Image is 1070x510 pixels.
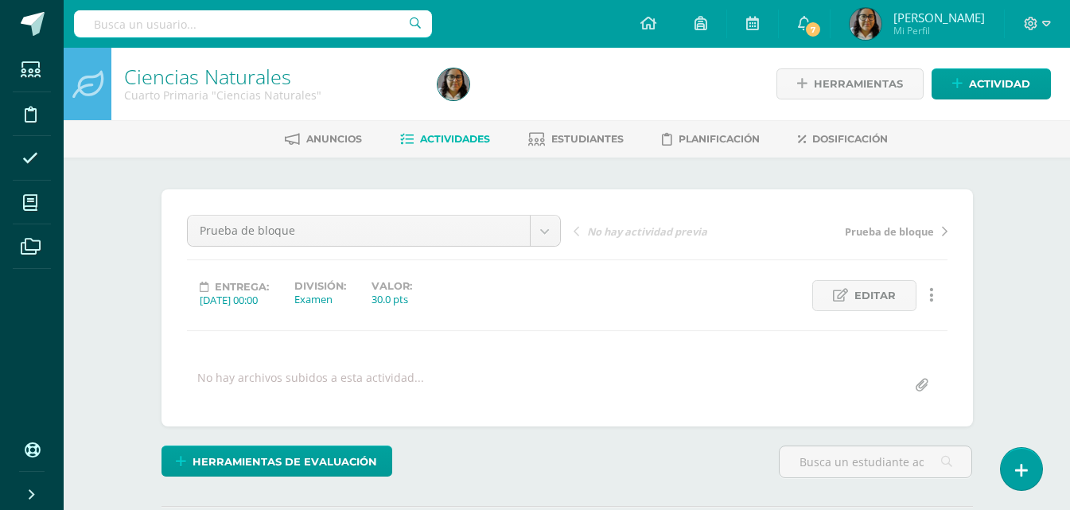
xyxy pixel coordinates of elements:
span: Prueba de bloque [200,216,518,246]
div: 30.0 pts [372,292,412,306]
a: Herramientas de evaluación [161,446,392,477]
a: Actividades [400,127,490,152]
span: Herramientas de evaluación [193,447,377,477]
img: 23d0ae235d7beccb18ed4a1acd7fe956.png [850,8,881,40]
a: Planificación [662,127,760,152]
span: [PERSON_NAME] [893,10,985,25]
h1: Ciencias Naturales [124,65,418,88]
a: Actividad [932,68,1051,99]
a: Anuncios [285,127,362,152]
div: Cuarto Primaria 'Ciencias Naturales' [124,88,418,103]
a: Dosificación [798,127,888,152]
div: [DATE] 00:00 [200,293,269,307]
div: No hay archivos subidos a esta actividad... [197,370,424,401]
label: División: [294,280,346,292]
span: Dosificación [812,133,888,145]
span: No hay actividad previa [587,224,707,239]
span: Mi Perfil [893,24,985,37]
span: Prueba de bloque [845,224,934,239]
a: Prueba de bloque [761,223,947,239]
span: Actividades [420,133,490,145]
span: 7 [804,21,822,38]
span: Actividad [969,69,1030,99]
a: Herramientas [776,68,924,99]
span: Anuncios [306,133,362,145]
span: Editar [854,281,896,310]
span: Planificación [679,133,760,145]
span: Herramientas [814,69,903,99]
label: Valor: [372,280,412,292]
a: Prueba de bloque [188,216,560,246]
div: Examen [294,292,346,306]
input: Busca un usuario... [74,10,432,37]
input: Busca un estudiante aquí... [780,446,971,477]
span: Estudiantes [551,133,624,145]
a: Ciencias Naturales [124,63,291,90]
a: Estudiantes [528,127,624,152]
span: Entrega: [215,281,269,293]
img: 23d0ae235d7beccb18ed4a1acd7fe956.png [438,68,469,100]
